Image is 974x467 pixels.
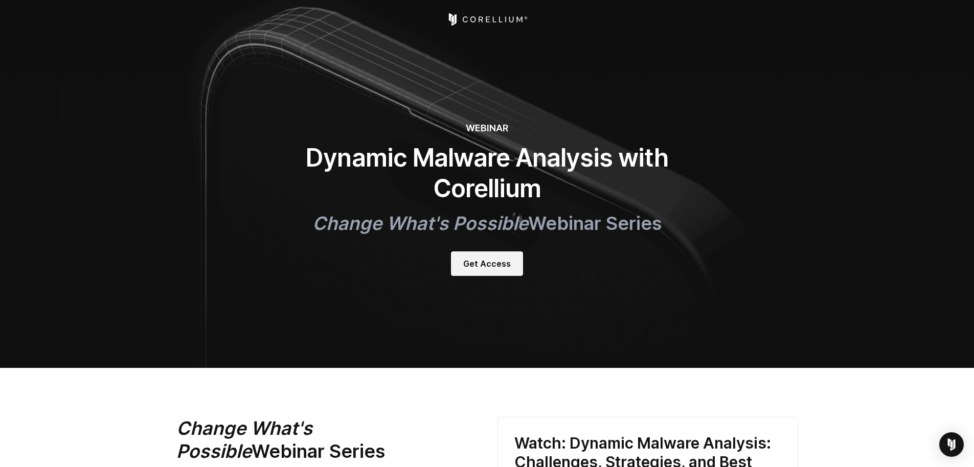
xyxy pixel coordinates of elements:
em: Change What's Possible [176,417,312,462]
h2: Webinar Series [176,417,452,463]
h6: WEBINAR [283,123,692,134]
h2: Webinar Series [283,212,692,235]
div: Open Intercom Messenger [939,432,964,457]
h1: Dynamic Malware Analysis with Corellium [283,143,692,204]
em: Change What's Possible [312,212,528,235]
a: Get Access [451,251,523,276]
a: Corellium Home [446,13,528,26]
span: Get Access [463,258,511,270]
